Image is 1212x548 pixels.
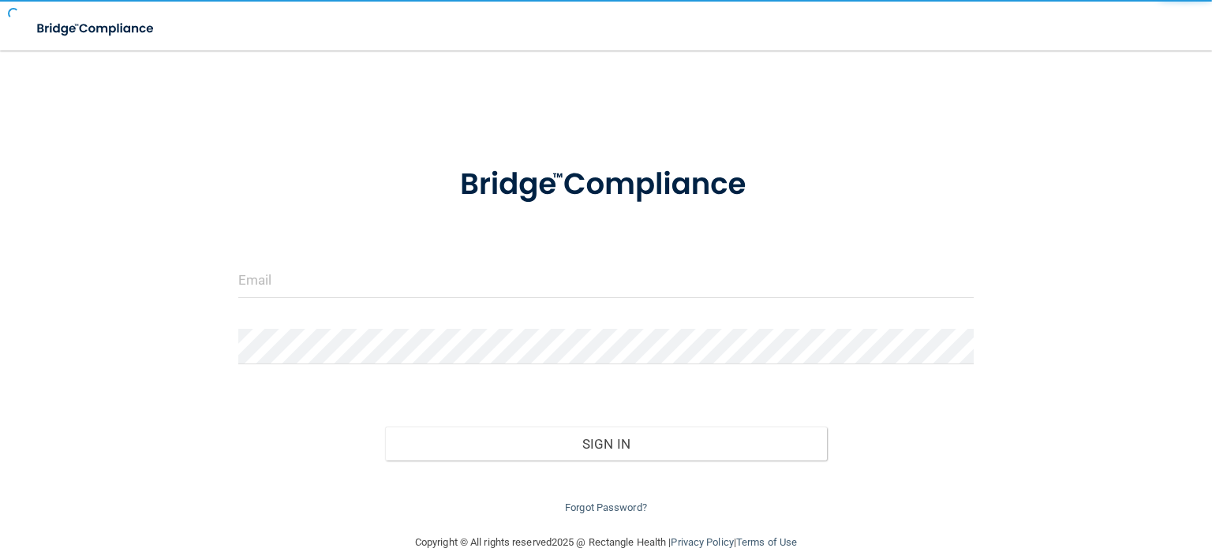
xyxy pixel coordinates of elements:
[671,536,733,548] a: Privacy Policy
[428,145,784,225] img: bridge_compliance_login_screen.278c3ca4.svg
[565,501,647,513] a: Forgot Password?
[385,427,826,461] button: Sign In
[238,263,974,298] input: Email
[736,536,797,548] a: Terms of Use
[24,13,169,45] img: bridge_compliance_login_screen.278c3ca4.svg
